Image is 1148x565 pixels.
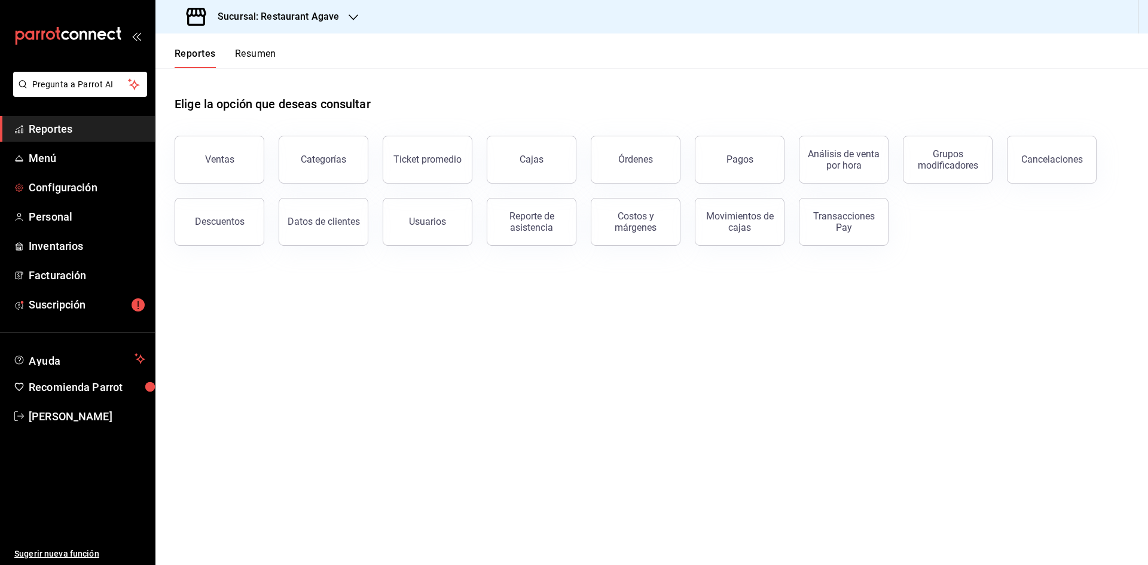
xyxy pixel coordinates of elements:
div: Análisis de venta por hora [807,148,881,171]
button: Categorías [279,136,368,184]
button: Cancelaciones [1007,136,1097,184]
span: Recomienda Parrot [29,379,145,395]
span: Menú [29,150,145,166]
div: Movimientos de cajas [703,210,777,233]
div: Cajas [520,154,544,165]
span: Sugerir nueva función [14,548,145,560]
div: Grupos modificadores [911,148,985,171]
div: Órdenes [618,154,653,165]
span: Ayuda [29,352,130,366]
button: Ventas [175,136,264,184]
button: Descuentos [175,198,264,246]
button: Usuarios [383,198,472,246]
div: navigation tabs [175,48,276,68]
span: Personal [29,209,145,225]
span: Suscripción [29,297,145,313]
h1: Elige la opción que deseas consultar [175,95,371,113]
span: Inventarios [29,238,145,254]
span: [PERSON_NAME] [29,408,145,424]
div: Cancelaciones [1021,154,1083,165]
button: Pagos [695,136,784,184]
div: Costos y márgenes [599,210,673,233]
button: Reportes [175,48,216,68]
button: Datos de clientes [279,198,368,246]
span: Reportes [29,121,145,137]
button: Órdenes [591,136,680,184]
button: Movimientos de cajas [695,198,784,246]
button: Ticket promedio [383,136,472,184]
div: Reporte de asistencia [494,210,569,233]
div: Transacciones Pay [807,210,881,233]
button: Cajas [487,136,576,184]
div: Descuentos [195,216,245,227]
button: open_drawer_menu [132,31,141,41]
div: Pagos [726,154,753,165]
div: Usuarios [409,216,446,227]
a: Pregunta a Parrot AI [8,87,147,99]
h3: Sucursal: Restaurant Agave [208,10,339,24]
button: Pregunta a Parrot AI [13,72,147,97]
div: Ticket promedio [393,154,462,165]
span: Configuración [29,179,145,196]
button: Análisis de venta por hora [799,136,889,184]
div: Datos de clientes [288,216,360,227]
span: Pregunta a Parrot AI [32,78,129,91]
button: Resumen [235,48,276,68]
div: Categorías [301,154,346,165]
div: Ventas [205,154,234,165]
button: Costos y márgenes [591,198,680,246]
button: Transacciones Pay [799,198,889,246]
button: Grupos modificadores [903,136,993,184]
span: Facturación [29,267,145,283]
button: Reporte de asistencia [487,198,576,246]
